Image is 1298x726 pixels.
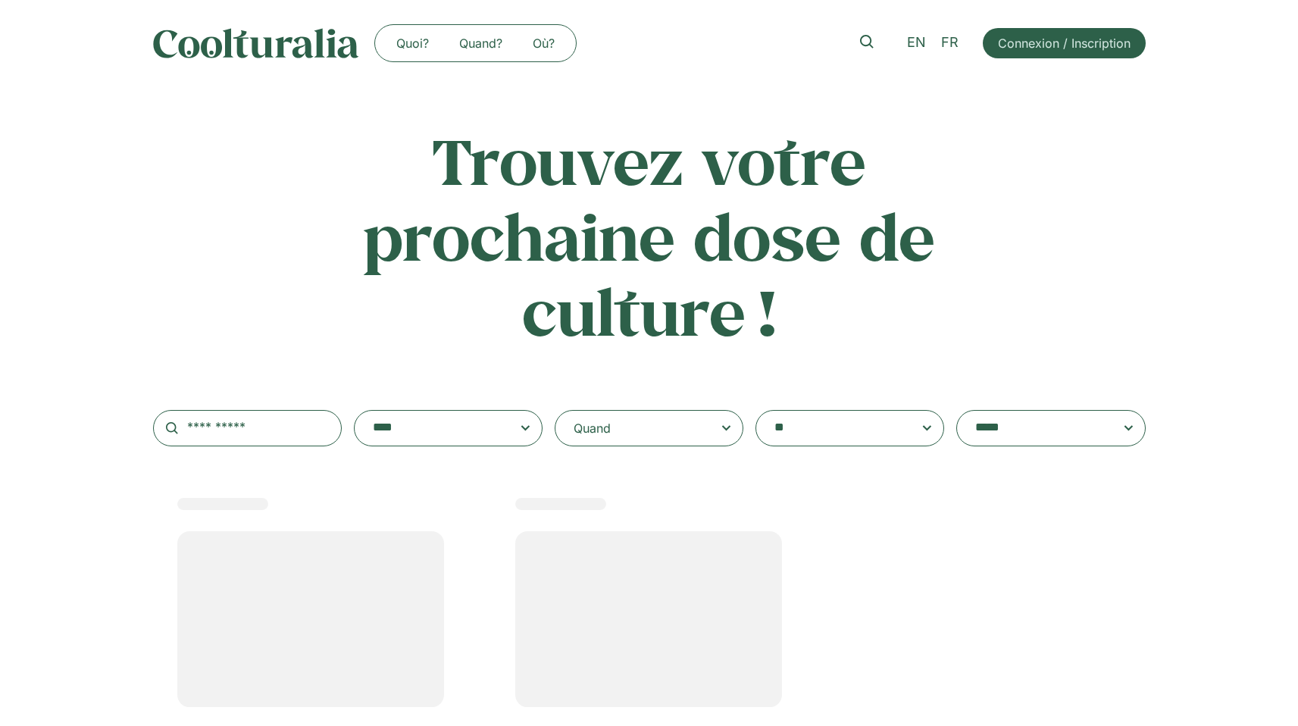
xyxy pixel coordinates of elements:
[774,418,896,439] textarea: Search
[941,35,959,51] span: FR
[998,34,1131,52] span: Connexion / Inscription
[983,28,1146,58] a: Connexion / Inscription
[352,123,947,349] h2: Trouvez votre prochaine dose de culture !
[899,32,934,54] a: EN
[975,418,1096,439] textarea: Search
[381,31,444,55] a: Quoi?
[373,418,494,439] textarea: Search
[444,31,518,55] a: Quand?
[518,31,570,55] a: Où?
[381,31,570,55] nav: Menu
[907,35,926,51] span: EN
[934,32,966,54] a: FR
[574,419,611,437] div: Quand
